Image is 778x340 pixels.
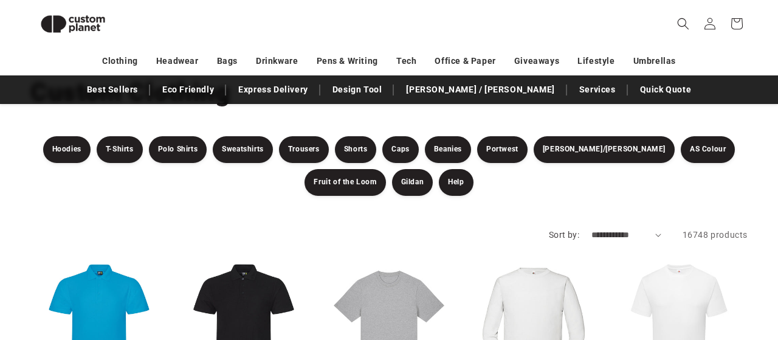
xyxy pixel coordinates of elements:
a: Polo Shirts [149,136,207,163]
summary: Search [670,10,697,37]
a: Services [573,79,622,100]
nav: Product filters [6,136,772,196]
a: Tech [396,50,416,72]
a: [PERSON_NAME]/[PERSON_NAME] [534,136,675,163]
iframe: Chat Widget [575,209,778,340]
a: Beanies [425,136,471,163]
a: [PERSON_NAME] / [PERSON_NAME] [400,79,560,100]
a: Lifestyle [577,50,614,72]
a: Caps [382,136,418,163]
a: Gildan [392,169,433,196]
a: Drinkware [256,50,298,72]
a: Office & Paper [435,50,495,72]
a: Trousers [279,136,329,163]
a: Fruit of the Loom [305,169,385,196]
a: Express Delivery [232,79,314,100]
a: Design Tool [326,79,388,100]
a: Bags [217,50,238,72]
a: Pens & Writing [317,50,378,72]
a: AS Colour [681,136,735,163]
a: Portwest [477,136,528,163]
a: Help [439,169,473,196]
a: Quick Quote [634,79,698,100]
a: T-Shirts [97,136,143,163]
a: Shorts [335,136,377,163]
a: Eco Friendly [156,79,220,100]
a: Clothing [102,50,138,72]
label: Sort by: [549,230,579,240]
a: Hoodies [43,136,91,163]
a: Sweatshirts [213,136,273,163]
img: Custom Planet [30,5,115,43]
a: Headwear [156,50,199,72]
a: Best Sellers [81,79,144,100]
a: Umbrellas [633,50,676,72]
a: Giveaways [514,50,559,72]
